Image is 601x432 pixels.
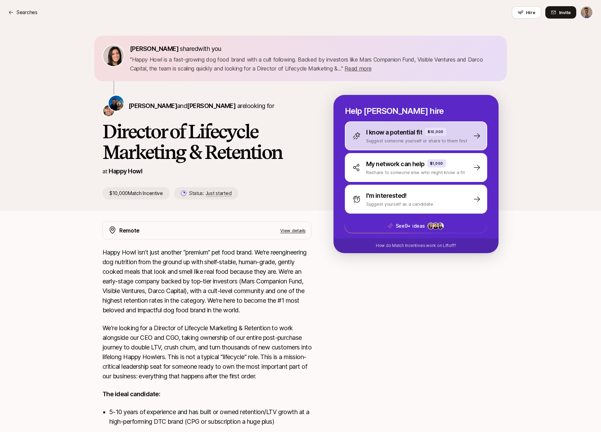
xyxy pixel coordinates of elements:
[345,65,371,72] span: Read more
[103,45,124,66] img: 71d7b91d_d7cb_43b4_a7ea_a9b2f2cc6e03.jpg
[102,390,160,398] strong: The ideal candidate:
[102,167,107,176] p: at
[102,248,312,315] p: Happy Howl isn't just another “premium” pet food brand. We’re reengineering dog nutrition from th...
[102,121,312,162] h1: Director of Lifecycle Marketing & Retention
[129,101,274,111] p: are looking for
[526,9,535,16] span: Hire
[280,227,306,234] p: View details
[376,242,456,249] p: How do Match Incentives work on Liftoff?
[437,223,444,229] img: c03d85c8_8f0e_4340_b841_8d7b684182bb.jpg
[109,96,124,111] img: Colin Buckley
[130,55,499,73] p: " Happy Howl is a fast-growing dog food brand with a cult following. Backed by investors like Mar...
[345,219,487,233] button: See9+ ideas
[177,102,236,109] span: and
[545,6,576,19] button: Invite
[206,190,232,196] span: Just started
[396,222,425,230] p: See 9+ ideas
[366,159,425,169] p: My network can help
[559,9,571,16] span: Invite
[187,102,236,109] span: [PERSON_NAME]
[366,201,433,207] p: Suggest yourself as a candidate
[366,191,407,201] p: I'm interested!
[119,226,140,235] p: Remote
[130,44,224,54] p: shared
[428,223,434,229] img: a3489ee2_b486_4676_b05a_7dbc5fc9643c.jpg
[129,102,177,109] span: [PERSON_NAME]
[109,407,312,426] li: 5-10 years of experience and has built or owned retention/LTV growth at a high-performing DTC bra...
[428,129,444,134] p: $10,000
[102,187,170,199] p: $10,000 Match Incentive
[580,6,593,19] button: Ben Levinson
[366,128,422,137] p: I know a potential fit
[103,105,114,116] img: Josh Pierce
[102,323,312,381] p: We're looking for a Director of Lifecycle Marketing & Retention to work alongside our CEO and CGO...
[345,106,487,116] p: Help [PERSON_NAME] hire
[581,7,592,18] img: Ben Levinson
[366,137,467,144] p: Suggest someone yourself or share to them first
[198,45,221,52] span: with you
[189,189,231,197] p: Status:
[366,169,465,176] p: Reshare to someone else who might know a fit
[17,8,37,17] p: Searches
[430,161,443,166] p: $1,000
[130,45,178,52] span: [PERSON_NAME]
[433,223,439,229] img: 5b8ff4aa_1867_4940_a63f_be413d91594e.jpg
[109,168,142,175] a: Happy Howl
[512,6,541,19] button: Hire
